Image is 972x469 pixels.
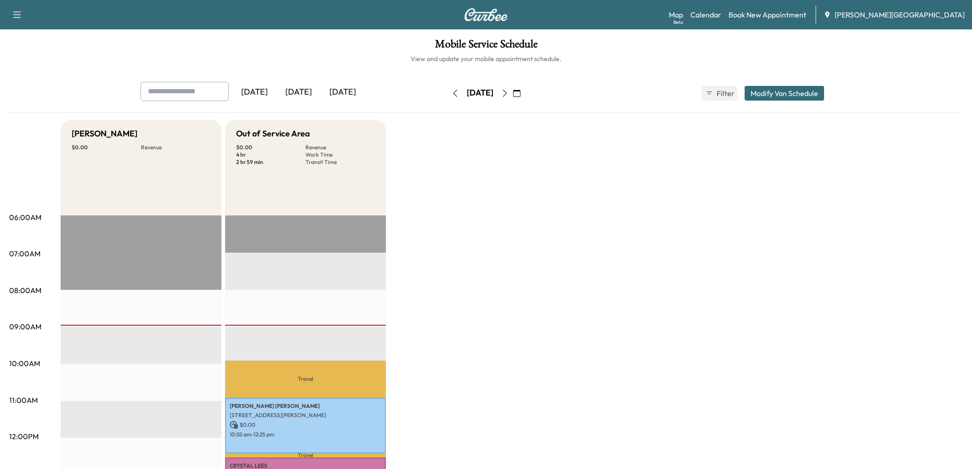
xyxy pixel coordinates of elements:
p: Revenue [305,144,375,151]
a: Calendar [690,9,721,20]
p: [PERSON_NAME] [PERSON_NAME] [230,402,381,410]
span: Filter [717,88,733,99]
div: [DATE] [232,82,277,103]
p: Transit Time [305,158,375,166]
a: MapBeta [669,9,683,20]
p: 08:00AM [9,285,41,296]
img: Curbee Logo [464,8,508,21]
p: 06:00AM [9,212,41,223]
h5: Out of Service Area [236,127,310,140]
p: 07:00AM [9,248,40,259]
p: $ 0.00 [236,144,305,151]
p: $ 0.00 [72,144,141,151]
p: Travel [225,361,386,398]
p: 09:00AM [9,321,41,332]
h5: [PERSON_NAME] [72,127,137,140]
div: Beta [673,19,683,26]
button: Modify Van Schedule [745,86,824,101]
p: Revenue [141,144,210,151]
p: 4 hr [236,151,305,158]
p: 10:00AM [9,358,40,369]
div: [DATE] [321,82,365,103]
button: Filter [701,86,737,101]
p: [STREET_ADDRESS][PERSON_NAME] [230,412,381,419]
p: Travel [225,453,386,458]
p: 10:55 am - 12:25 pm [230,431,381,438]
span: [PERSON_NAME][GEOGRAPHIC_DATA] [835,9,965,20]
div: [DATE] [467,87,493,99]
h1: Mobile Service Schedule [9,39,963,54]
p: 12:00PM [9,431,39,442]
a: Book New Appointment [729,9,806,20]
p: 2 hr 59 min [236,158,305,166]
p: $ 0.00 [230,421,381,429]
p: Work Time [305,151,375,158]
div: [DATE] [277,82,321,103]
p: 11:00AM [9,395,38,406]
h6: View and update your mobile appointment schedule. [9,54,963,63]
